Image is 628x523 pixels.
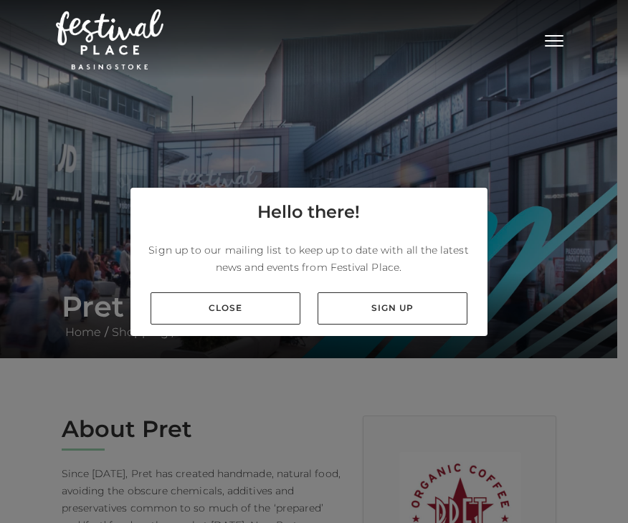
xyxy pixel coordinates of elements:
[151,292,300,325] a: Close
[56,9,163,69] img: Festival Place Logo
[318,292,467,325] a: Sign up
[257,199,360,225] h4: Hello there!
[142,241,476,276] p: Sign up to our mailing list to keep up to date with all the latest news and events from Festival ...
[536,29,572,49] button: Toggle navigation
